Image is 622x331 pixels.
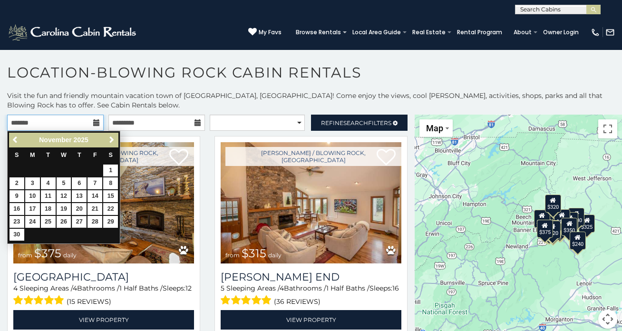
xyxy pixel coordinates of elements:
[10,203,24,215] a: 16
[537,220,553,238] div: $375
[103,190,118,202] a: 15
[570,232,586,250] div: $240
[73,284,77,292] span: 4
[598,310,617,329] button: Map camera controls
[280,284,284,292] span: 4
[15,152,19,158] span: Sunday
[225,147,401,166] a: [PERSON_NAME] / Blowing Rock, [GEOGRAPHIC_DATA]
[408,26,450,39] a: Real Estate
[452,26,507,39] a: Rental Program
[41,216,56,228] a: 25
[221,271,401,283] h3: Moss End
[321,119,391,127] span: Refine Filters
[41,190,56,202] a: 11
[221,271,401,283] a: [PERSON_NAME] End
[419,119,453,137] button: Change map style
[554,209,570,227] div: $150
[13,310,194,330] a: View Property
[57,203,71,215] a: 19
[274,295,321,308] span: (36 reviews)
[74,136,88,144] span: 2025
[221,284,224,292] span: 5
[57,177,71,189] a: 5
[103,177,118,189] a: 8
[326,284,369,292] span: 1 Half Baths /
[268,252,282,259] span: daily
[87,216,102,228] a: 28
[13,271,194,283] a: [GEOGRAPHIC_DATA]
[221,283,401,308] div: Sleeping Areas / Bathrooms / Sleeps:
[225,252,240,259] span: from
[103,203,118,215] a: 22
[426,123,443,133] span: Map
[119,284,163,292] span: 1 Half Baths /
[87,203,102,215] a: 21
[562,212,578,230] div: $226
[561,218,577,236] div: $350
[41,203,56,215] a: 18
[103,216,118,228] a: 29
[72,190,87,202] a: 13
[12,136,19,144] span: Previous
[392,284,399,292] span: 16
[579,214,595,233] div: $325
[13,283,194,308] div: Sleeping Areas / Bathrooms / Sleeps:
[72,203,87,215] a: 20
[221,142,401,263] a: Moss End from $315 daily
[242,246,266,260] span: $315
[509,26,536,39] a: About
[78,152,81,158] span: Thursday
[39,136,71,144] span: November
[343,119,368,127] span: Search
[7,23,139,42] img: White-1-2.png
[538,26,583,39] a: Owner Login
[598,119,617,138] button: Toggle fullscreen view
[221,310,401,330] a: View Property
[41,177,56,189] a: 4
[108,136,116,144] span: Next
[605,28,615,37] img: mail-regular-white.png
[34,246,61,260] span: $375
[25,216,40,228] a: 24
[25,190,40,202] a: 10
[93,152,97,158] span: Friday
[63,252,77,259] span: daily
[311,115,408,131] a: RefineSearchFilters
[10,229,24,241] a: 30
[248,28,282,37] a: My Favs
[545,195,561,213] div: $320
[10,177,24,189] a: 2
[221,142,401,263] img: Moss End
[67,295,111,308] span: (15 reviews)
[591,28,600,37] img: phone-regular-white.png
[10,216,24,228] a: 23
[106,134,117,146] a: Next
[13,271,194,283] h3: Mountain Song Lodge
[18,252,32,259] span: from
[259,28,282,37] span: My Favs
[10,190,24,202] a: 9
[87,190,102,202] a: 14
[57,190,71,202] a: 12
[72,216,87,228] a: 27
[30,152,35,158] span: Monday
[72,177,87,189] a: 6
[534,210,550,228] div: $400
[87,177,102,189] a: 7
[25,177,40,189] a: 3
[109,152,113,158] span: Saturday
[13,284,18,292] span: 4
[103,165,118,176] a: 1
[348,26,406,39] a: Local Area Guide
[57,216,71,228] a: 26
[25,203,40,215] a: 17
[46,152,50,158] span: Tuesday
[291,26,346,39] a: Browse Rentals
[10,134,22,146] a: Previous
[568,208,584,226] div: $930
[61,152,67,158] span: Wednesday
[185,284,192,292] span: 12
